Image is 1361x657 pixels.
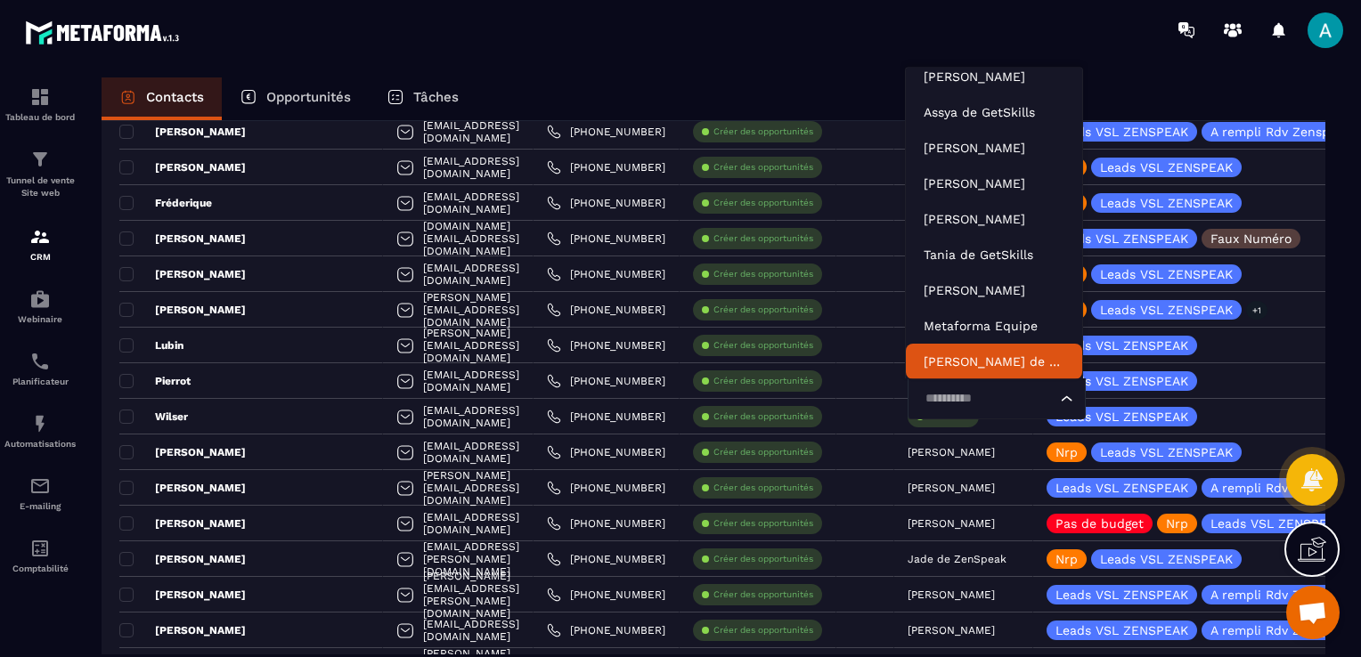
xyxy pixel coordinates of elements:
img: formation [29,149,51,170]
p: Leads VSL ZENSPEAK [1055,624,1188,637]
p: Créer des opportunités [713,232,813,245]
p: Leads VSL ZENSPEAK [1055,232,1188,245]
a: [PHONE_NUMBER] [547,338,665,353]
p: Wilser [119,410,188,424]
a: Tâches [369,77,477,120]
a: [PHONE_NUMBER] [547,410,665,424]
p: A rempli Rdv Zenspeak [1210,126,1351,138]
p: A rempli Rdv Zenspeak [1210,588,1351,601]
p: Créer des opportunités [713,339,813,352]
p: [PERSON_NAME] [119,588,246,602]
p: Créer des opportunités [713,517,813,530]
p: [PERSON_NAME] [119,445,246,459]
a: automationsautomationsWebinaire [4,275,76,337]
p: Nrp [1166,517,1188,530]
p: [PERSON_NAME] [908,517,995,530]
p: Créer des opportunités [713,304,813,316]
p: Pas de budget [1055,517,1144,530]
p: Créer des opportunités [713,553,813,565]
a: formationformationTunnel de vente Site web [4,135,76,213]
div: Ouvrir le chat [1286,586,1340,639]
p: Assya de GetSkills [924,103,1064,121]
p: Comptabilité [4,564,76,573]
p: [PERSON_NAME] [908,588,995,601]
p: Leads VSL ZENSPEAK [1210,517,1343,530]
a: [PHONE_NUMBER] [547,231,665,246]
a: accountantaccountantComptabilité [4,524,76,587]
p: Automatisations [4,439,76,449]
p: Créer des opportunités [713,197,813,209]
a: [PHONE_NUMBER] [547,516,665,531]
img: automations [29,413,51,434]
p: Créer des opportunités [713,410,813,423]
p: [PERSON_NAME] [908,482,995,494]
a: [PHONE_NUMBER] [547,196,665,210]
p: Marilyne de Getskills [924,353,1064,370]
a: formationformationCRM [4,213,76,275]
a: [PHONE_NUMBER] [547,445,665,459]
p: Metaforma Equipe [924,317,1064,335]
a: [PHONE_NUMBER] [547,267,665,281]
p: A rempli Rdv Zenspeak [1210,624,1351,637]
a: Opportunités [222,77,369,120]
p: A rempli Rdv Zenspeak [1210,482,1351,494]
p: Leads VSL ZENSPEAK [1100,268,1233,280]
p: Faux Numéro [1210,232,1292,245]
a: Contacts [102,77,222,120]
img: email [29,475,51,497]
p: Créer des opportunités [713,624,813,637]
p: [PERSON_NAME] [119,303,246,317]
p: Timéo DELALEX [924,281,1064,299]
p: Leads VSL ZENSPEAK [1055,126,1188,138]
img: scheduler [29,351,51,372]
div: Search for option [908,378,1086,419]
a: [PHONE_NUMBER] [547,125,665,139]
a: [PHONE_NUMBER] [547,160,665,174]
p: Créer des opportunités [713,126,813,138]
p: Nizar NCHIOUA [924,174,1064,192]
p: Lubin [119,338,183,353]
p: [PERSON_NAME] [908,446,995,458]
p: Contacts [146,89,204,105]
input: Search for option [919,389,1056,409]
p: Créer des opportunités [713,268,813,280]
p: Créer des opportunités [713,482,813,494]
p: Créer des opportunités [713,161,813,174]
p: Tunnel de vente Site web [4,174,76,199]
p: Frédéric GUEYE [924,210,1064,228]
p: Nrp [1055,446,1078,458]
p: [PERSON_NAME] [119,481,246,495]
p: CRM [4,252,76,262]
p: Leads VSL ZENSPEAK [1100,161,1233,174]
a: [PHONE_NUMBER] [547,552,665,566]
img: logo [25,16,185,49]
p: [PERSON_NAME] [119,160,246,174]
p: Stéphane WALLY [924,68,1064,85]
p: Tania de GetSkills [924,246,1064,264]
p: [PERSON_NAME] [119,623,246,637]
p: Jade de ZenSpeak [908,553,1006,565]
img: formation [29,226,51,247]
p: [PERSON_NAME] [119,231,246,246]
p: Créer des opportunités [713,446,813,458]
p: Fréderique [119,196,212,210]
p: [PERSON_NAME] [119,516,246,531]
p: Leads VSL ZENSPEAK [1055,375,1188,387]
a: [PHONE_NUMBER] [547,374,665,388]
p: Pierrot [119,374,191,388]
p: Créer des opportunités [713,588,813,601]
p: Leads VSL ZENSPEAK [1100,304,1233,316]
p: Webinaire [4,314,76,324]
p: E-mailing [4,501,76,511]
p: Leads VSL ZENSPEAK [1055,410,1188,423]
p: Leads VSL ZENSPEAK [1055,588,1188,601]
a: automationsautomationsAutomatisations [4,400,76,462]
p: Léna MAIREY [924,139,1064,157]
p: [PERSON_NAME] [119,267,246,281]
p: Leads VSL ZENSPEAK [1055,482,1188,494]
a: emailemailE-mailing [4,462,76,524]
a: [PHONE_NUMBER] [547,303,665,317]
p: Planificateur [4,377,76,386]
p: +1 [1246,301,1267,320]
p: Leads VSL ZENSPEAK [1055,339,1188,352]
